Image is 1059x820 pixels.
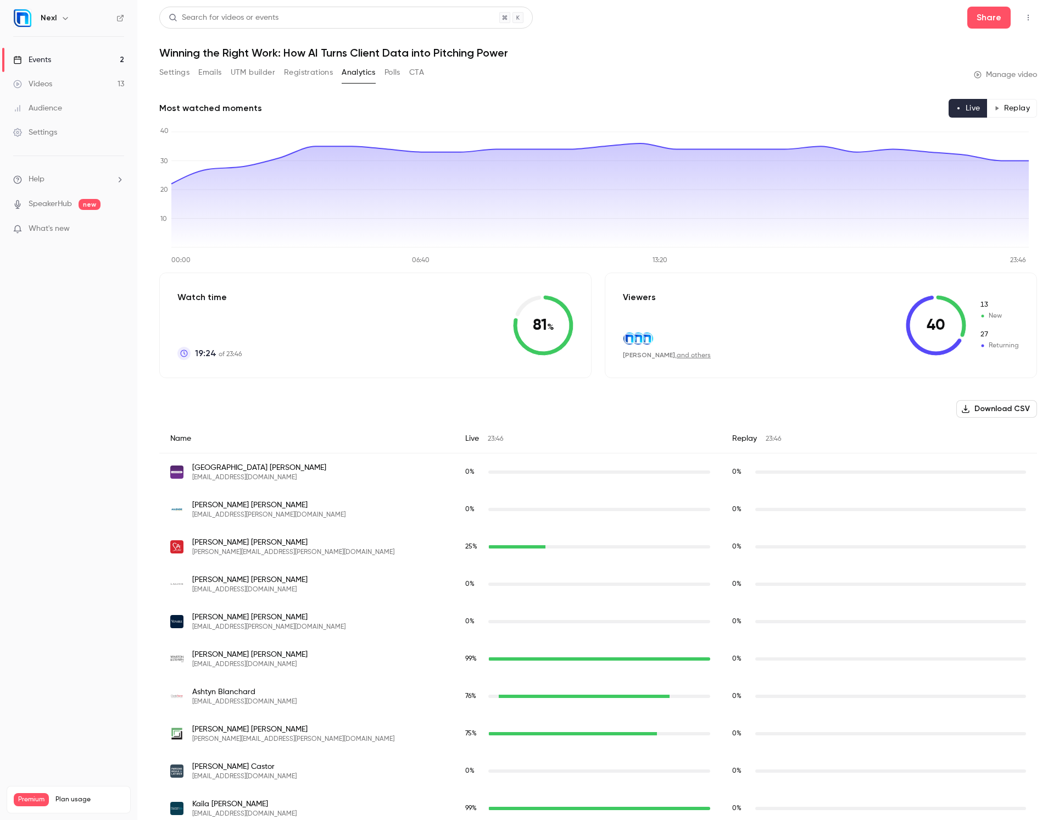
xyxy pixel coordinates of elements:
[192,772,297,781] span: [EMAIL_ADDRESS][DOMAIN_NAME]
[192,548,394,557] span: [PERSON_NAME][EMAIL_ADDRESS][PERSON_NAME][DOMAIN_NAME]
[160,158,168,165] tspan: 30
[732,654,750,664] span: Replay watch time
[732,693,742,700] span: 0 %
[732,581,742,588] span: 0 %
[412,257,430,264] tspan: 06:40
[653,257,667,264] tspan: 13:20
[979,300,1019,310] span: New
[159,678,1037,715] div: ablanchard@clydesnow.com
[465,730,477,737] span: 75 %
[732,768,742,774] span: 0 %
[170,802,183,815] img: pullcom.com
[732,656,742,662] span: 0 %
[979,311,1019,321] span: New
[159,715,1037,752] div: kirsten.capuano@lowndes-law.com
[159,603,1037,640] div: jjberschauer@venable.com
[111,224,124,234] iframe: Noticeable Trigger
[465,768,475,774] span: 0 %
[974,69,1037,80] a: Manage video
[192,473,326,482] span: [EMAIL_ADDRESS][DOMAIN_NAME]
[160,128,169,135] tspan: 40
[732,691,750,701] span: Replay watch time
[384,64,400,81] button: Polls
[623,333,636,345] img: nexl.cloud
[732,542,750,552] span: Replay watch time
[465,804,483,813] span: Live watch time
[159,752,1037,790] div: jcastor@parsonsbehle.com
[192,686,297,697] span: Ashtyn Blanchard
[956,400,1037,418] button: Download CSV
[732,579,750,589] span: Replay watch time
[29,174,44,185] span: Help
[192,585,308,594] span: [EMAIL_ADDRESS][DOMAIN_NAME]
[465,766,483,776] span: Live watch time
[465,656,477,662] span: 99 %
[13,79,52,90] div: Videos
[949,99,988,118] button: Live
[159,566,1037,603] div: cbenedict@lalive.law
[465,544,477,550] span: 25 %
[231,64,275,81] button: UTM builder
[732,467,750,477] span: Replay watch time
[79,199,101,210] span: new
[465,579,483,589] span: Live watch time
[465,729,483,739] span: Live watch time
[159,64,189,81] button: Settings
[732,730,742,737] span: 0 %
[14,9,31,27] img: Nexl
[732,766,750,776] span: Replay watch time
[159,102,262,115] h2: Most watched moments
[29,198,72,210] a: SpeakerHub
[13,103,62,114] div: Audience
[732,506,742,513] span: 0 %
[159,528,1037,566] div: louise.beddoes@salaw.com
[192,511,345,519] span: [EMAIL_ADDRESS][PERSON_NAME][DOMAIN_NAME]
[465,581,475,588] span: 0 %
[13,174,124,185] li: help-dropdown-opener
[198,64,221,81] button: Emails
[465,467,483,477] span: Live watch time
[192,462,326,473] span: [GEOGRAPHIC_DATA] [PERSON_NAME]
[170,615,183,628] img: venable.com
[967,7,1011,29] button: Share
[13,127,57,138] div: Settings
[465,506,475,513] span: 0 %
[29,223,70,235] span: What's new
[987,99,1037,118] button: Replay
[159,640,1037,678] div: ebieritz@winston.com
[465,542,483,552] span: Live watch time
[192,612,345,623] span: [PERSON_NAME] [PERSON_NAME]
[465,691,483,701] span: Live watch time
[721,424,1037,453] div: Replay
[465,654,483,664] span: Live watch time
[732,469,742,475] span: 0 %
[192,735,394,744] span: [PERSON_NAME][EMAIL_ADDRESS][PERSON_NAME][DOMAIN_NAME]
[195,347,242,360] p: of 23:46
[170,578,183,591] img: lalive.law
[170,466,183,479] img: dentons.com
[732,544,742,550] span: 0 %
[623,351,675,359] span: [PERSON_NAME]
[170,540,183,553] img: salaw.com
[170,727,183,740] img: lowndes-law.com
[732,618,742,625] span: 0 %
[465,469,475,475] span: 0 %
[159,46,1037,59] h1: Winning the Right Work: How AI Turns Client Data into Pitching Power
[41,13,57,24] h6: Nexl
[170,503,183,516] img: allende.com
[342,64,376,81] button: Analytics
[160,216,167,223] tspan: 10
[192,761,297,772] span: [PERSON_NAME] Castor
[55,795,124,804] span: Plan usage
[623,291,656,304] p: Viewers
[171,257,191,264] tspan: 00:00
[732,805,742,812] span: 0 %
[632,333,644,345] img: nexl.cloud
[465,805,477,812] span: 99 %
[159,424,454,453] div: Name
[465,617,483,627] span: Live watch time
[170,656,183,663] img: winston.com
[195,347,216,360] span: 19:24
[159,453,1037,491] div: adelaide.amyburrell@dentons.com
[160,187,168,193] tspan: 20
